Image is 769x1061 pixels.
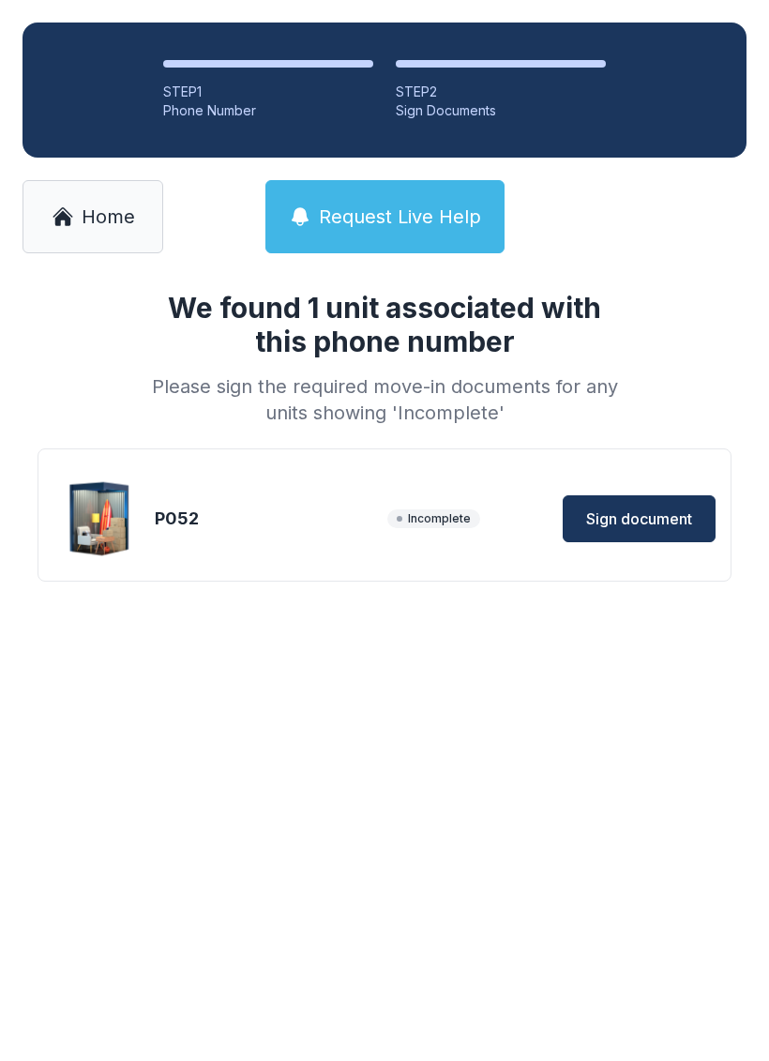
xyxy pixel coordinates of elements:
div: Please sign the required move-in documents for any units showing 'Incomplete' [144,373,625,426]
h1: We found 1 unit associated with this phone number [144,291,625,358]
div: Phone Number [163,101,373,120]
div: P052 [155,506,380,532]
span: Incomplete [387,509,480,528]
span: Sign document [586,508,692,530]
div: STEP 1 [163,83,373,101]
span: Request Live Help [319,204,481,230]
div: Sign Documents [396,101,606,120]
span: Home [82,204,135,230]
div: STEP 2 [396,83,606,101]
